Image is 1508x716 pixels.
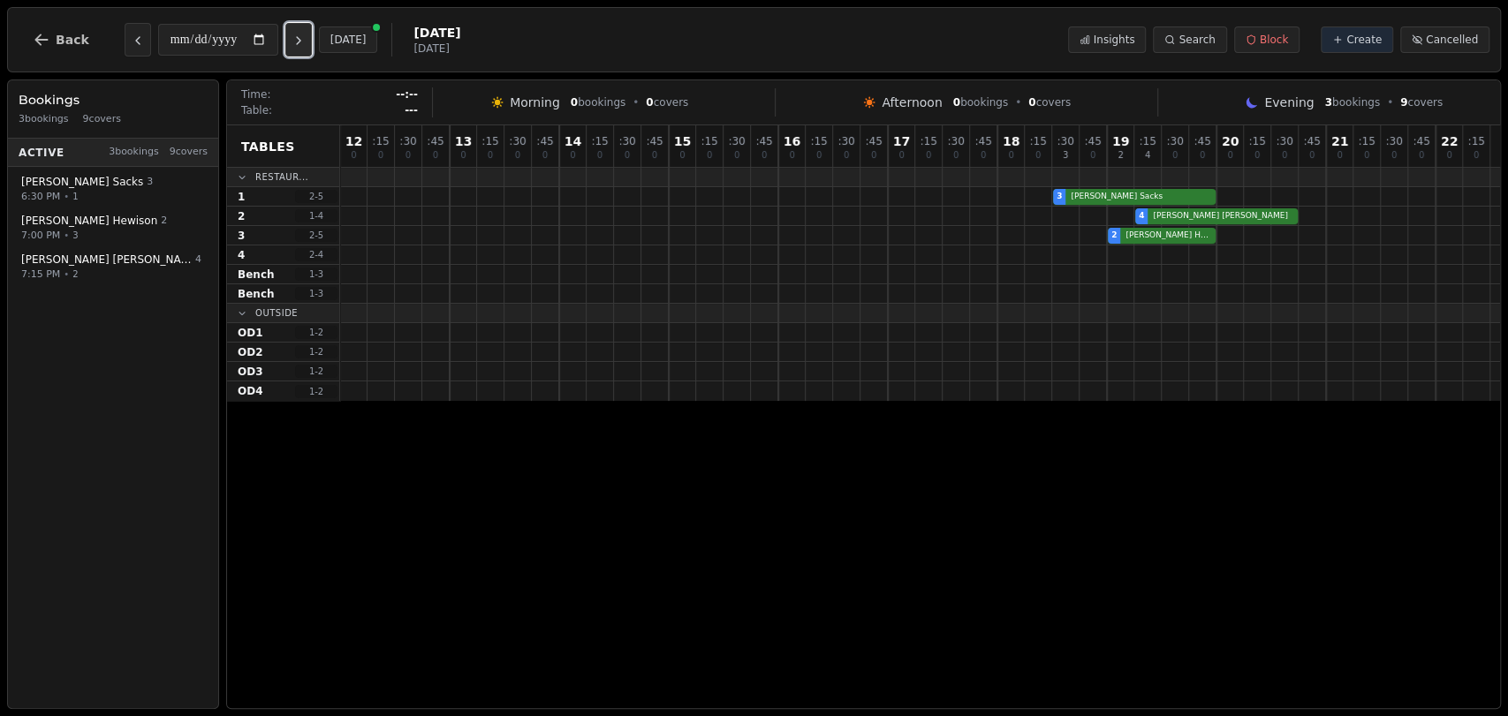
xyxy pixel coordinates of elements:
span: 0 [981,151,986,160]
span: 1 - 2 [295,326,337,339]
span: 3 [1324,96,1331,109]
span: 0 [652,151,657,160]
span: 14 [565,135,581,147]
span: 21 [1331,135,1348,147]
span: 0 [953,96,960,109]
span: Afternoon [882,94,942,111]
span: : 45 [974,136,991,147]
span: 18 [1003,135,1019,147]
span: Block [1260,33,1288,47]
span: 0 [1200,151,1205,160]
span: : 45 [427,136,443,147]
span: 1 - 2 [295,385,337,398]
span: covers [1028,95,1071,109]
span: 0 [844,151,849,160]
button: Cancelled [1400,26,1489,53]
button: [PERSON_NAME] [PERSON_NAME]47:15 PM•2 [11,246,215,288]
span: [PERSON_NAME] Hewison [21,214,157,228]
span: : 30 [1057,136,1073,147]
span: : 30 [728,136,745,147]
span: 0 [816,151,822,160]
span: : 45 [1194,136,1210,147]
span: : 45 [1303,136,1320,147]
span: : 30 [509,136,526,147]
span: 0 [1008,151,1013,160]
span: OD4 [238,384,263,398]
span: • [1387,95,1393,109]
span: 0 [351,151,356,160]
span: 0 [646,96,653,109]
span: 0 [1028,96,1035,109]
button: Previous day [125,23,151,57]
span: 0 [1254,151,1260,160]
span: [PERSON_NAME] Sacks [1067,191,1212,203]
span: 0 [1035,151,1041,160]
span: 9 [1400,96,1407,109]
span: 0 [1419,151,1424,160]
span: 20 [1222,135,1239,147]
span: covers [1400,95,1443,109]
span: Time: [241,87,270,102]
span: 0 [1172,151,1178,160]
span: • [1015,95,1021,109]
span: 0 [542,151,548,160]
span: 0 [515,151,520,160]
span: 0 [789,151,794,160]
span: : 30 [1166,136,1183,147]
span: [PERSON_NAME] Hewison [1122,230,1212,242]
span: 1 - 4 [295,209,337,222]
span: 1 - 2 [295,345,337,358]
span: 0 [488,151,493,160]
button: Next day [285,23,312,57]
span: bookings [953,95,1008,109]
span: : 45 [1413,136,1429,147]
span: 1 - 3 [295,287,337,300]
span: 0 [460,151,466,160]
span: 0 [707,151,712,160]
span: 2 - 5 [295,229,337,242]
span: 0 [1090,151,1095,160]
span: 0 [953,151,959,160]
span: 2 - 4 [295,248,337,261]
span: : 15 [1139,136,1156,147]
span: [PERSON_NAME] Sacks [21,175,143,189]
span: 3 [1057,191,1062,203]
span: Tables [241,138,295,155]
span: 1 [72,190,78,203]
span: : 30 [947,136,964,147]
span: 0 [1337,151,1342,160]
span: : 15 [481,136,498,147]
span: 9 covers [83,112,121,127]
span: Active [19,145,64,159]
span: --- [405,103,418,117]
span: 0 [570,151,575,160]
span: 2 [238,209,245,223]
span: 2 [1111,230,1117,242]
span: 2 - 5 [295,190,337,203]
button: Back [19,19,103,61]
span: 3 [147,175,153,190]
span: 0 [1391,151,1397,160]
span: 0 [1227,151,1232,160]
span: 2 [72,268,78,281]
span: 3 bookings [109,145,159,160]
span: Restaur... [255,170,308,184]
span: : 15 [810,136,827,147]
span: 0 [378,151,383,160]
span: 0 [898,151,904,160]
span: Morning [510,94,560,111]
span: : 15 [1467,136,1484,147]
span: [DATE] [413,24,460,41]
span: 1 - 3 [295,268,337,281]
span: bookings [571,95,625,109]
button: Block [1234,26,1300,53]
span: • [64,190,69,203]
span: 3 [1063,151,1068,160]
span: Create [1346,33,1382,47]
span: OD2 [238,345,263,359]
span: 4 [195,252,201,268]
span: Bench [238,268,274,282]
span: 3 [72,229,78,242]
button: [PERSON_NAME] Sacks36:30 PM•1 [11,169,215,210]
span: [PERSON_NAME] [PERSON_NAME] [1149,210,1294,222]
